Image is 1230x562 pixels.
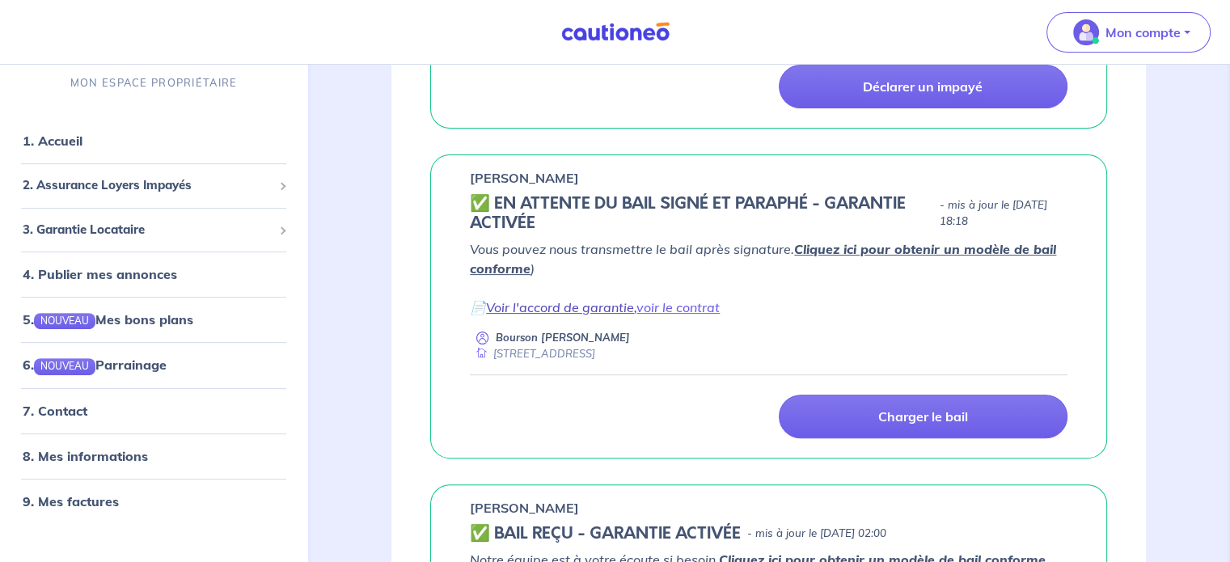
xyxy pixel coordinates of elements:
[470,524,741,543] h5: ✅ BAIL REÇU - GARANTIE ACTIVÉE
[1073,19,1099,45] img: illu_account_valid_menu.svg
[6,349,301,382] div: 6.NOUVEAUParrainage
[470,498,579,518] p: [PERSON_NAME]
[878,408,968,425] p: Charger le bail
[1046,12,1211,53] button: illu_account_valid_menu.svgMon compte
[23,448,148,464] a: 8. Mes informations
[470,346,595,361] div: [STREET_ADDRESS]
[470,299,720,315] em: 📄 ,
[23,133,82,150] a: 1. Accueil
[470,194,933,233] h5: ✅️️️ EN ATTENTE DU BAIL SIGNÉ ET PARAPHÉ - GARANTIE ACTIVÉE
[470,524,1067,543] div: state: CONTRACT-VALIDATED, Context: IN-LANDLORD,IS-GL-CAUTION-IN-LANDLORD
[6,259,301,291] div: 4. Publier mes annonces
[1105,23,1181,42] p: Mon compte
[23,221,273,239] span: 3. Garantie Locataire
[779,65,1067,108] a: Déclarer un impayé
[636,299,720,315] a: voir le contrat
[863,78,983,95] p: Déclarer un impayé
[470,194,1067,233] div: state: CONTRACT-SIGNED, Context: IN-LANDLORD,IS-GL-CAUTION-IN-LANDLORD
[6,304,301,336] div: 5.NOUVEAUMes bons plans
[555,22,676,42] img: Cautioneo
[496,330,630,345] p: Bourson [PERSON_NAME]
[6,214,301,246] div: 3. Garantie Locataire
[779,395,1067,438] a: Charger le bail
[6,485,301,518] div: 9. Mes factures
[6,125,301,158] div: 1. Accueil
[23,312,193,328] a: 5.NOUVEAUMes bons plans
[6,171,301,202] div: 2. Assurance Loyers Impayés
[6,440,301,472] div: 8. Mes informations
[470,241,1056,277] em: Vous pouvez nous transmettre le bail après signature. )
[486,299,634,315] a: Voir l'accord de garantie
[747,526,886,542] p: - mis à jour le [DATE] 02:00
[6,395,301,427] div: 7. Contact
[23,403,87,419] a: 7. Contact
[940,197,1067,230] p: - mis à jour le [DATE] 18:18
[23,493,119,509] a: 9. Mes factures
[23,357,167,374] a: 6.NOUVEAUParrainage
[23,267,177,283] a: 4. Publier mes annonces
[470,168,579,188] p: [PERSON_NAME]
[70,76,237,91] p: MON ESPACE PROPRIÉTAIRE
[23,177,273,196] span: 2. Assurance Loyers Impayés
